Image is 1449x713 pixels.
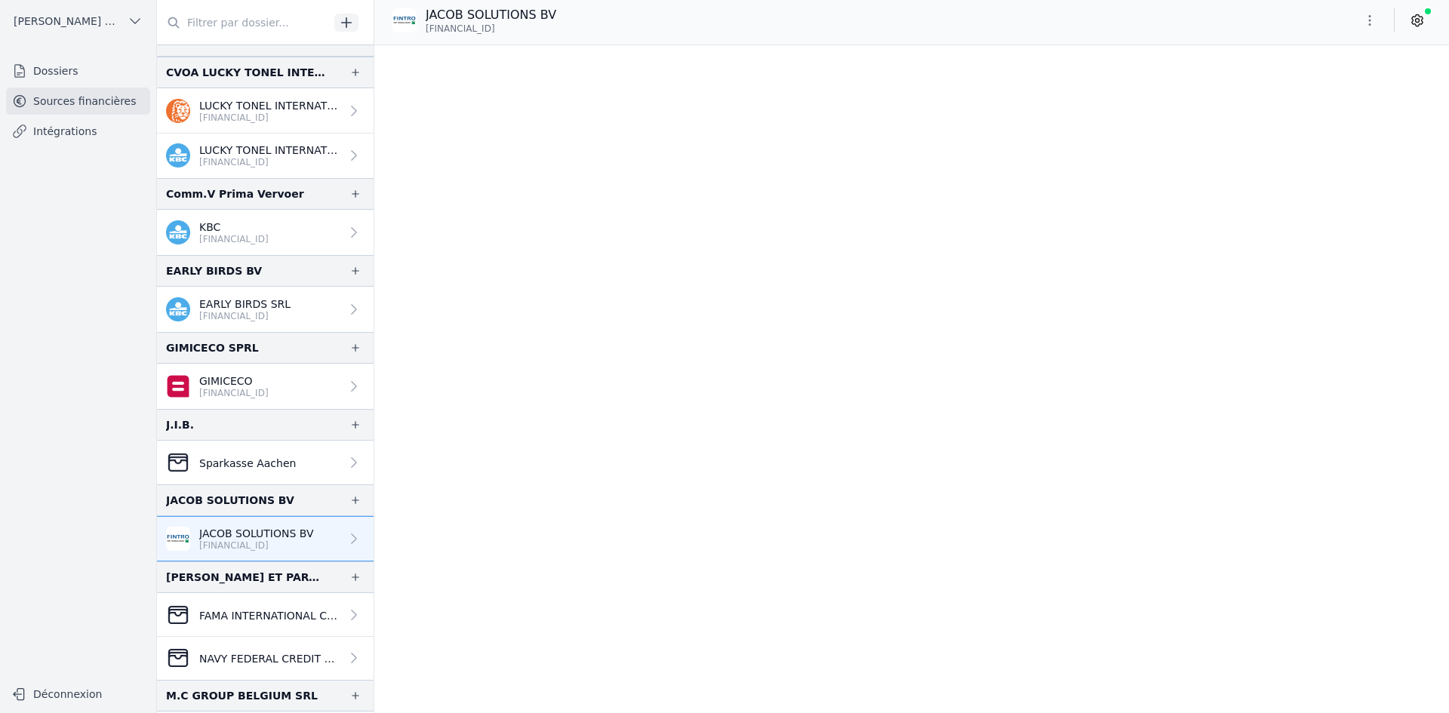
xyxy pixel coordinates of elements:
[157,593,374,637] a: FAMA INTERNATIONAL COMMUNICATIONS - JPMorgan Chase Bank (Account [FINANCIAL_ID])
[166,143,190,167] img: kbc.png
[166,646,190,670] img: CleanShot-202025-05-26-20at-2016.10.27-402x.png
[199,387,269,399] p: [FINANCIAL_ID]
[199,651,340,666] p: NAVY FEDERAL CREDIT UNION - FAMA COMMUNICAT LLC (Business Checking Account [FINANCIAL_ID])
[199,156,340,168] p: [FINANCIAL_ID]
[199,297,291,312] p: EARLY BIRDS SRL
[166,262,262,280] div: EARLY BIRDS BV
[157,637,374,680] a: NAVY FEDERAL CREDIT UNION - FAMA COMMUNICAT LLC (Business Checking Account [FINANCIAL_ID])
[6,9,150,33] button: [PERSON_NAME] ET PARTNERS SRL
[426,6,556,24] p: JACOB SOLUTIONS BV
[166,374,190,398] img: belfius.png
[166,339,259,357] div: GIMICECO SPRL
[166,603,190,627] img: CleanShot-202025-05-26-20at-2016.10.27-402x.png
[199,539,314,552] p: [FINANCIAL_ID]
[392,8,417,32] img: FINTRO_BE_BUSINESS_GEBABEBB.png
[14,14,122,29] span: [PERSON_NAME] ET PARTNERS SRL
[157,210,374,255] a: KBC [FINANCIAL_ID]
[157,9,329,36] input: Filtrer par dossier...
[199,526,314,541] p: JACOB SOLUTIONS BV
[166,491,294,509] div: JACOB SOLUTIONS BV
[166,220,190,244] img: kbc.png
[166,99,190,123] img: ing.png
[166,297,190,321] img: kbc.png
[166,687,318,705] div: M.C GROUP BELGIUM SRL
[199,112,340,124] p: [FINANCIAL_ID]
[166,568,325,586] div: [PERSON_NAME] ET PARTNERS SRL
[166,63,325,81] div: CVOA LUCKY TONEL INTERNATIONAL
[199,220,269,235] p: KBC
[6,682,150,706] button: Déconnexion
[157,364,374,409] a: GIMICECO [FINANCIAL_ID]
[199,456,296,471] p: Sparkasse Aachen
[199,608,340,623] p: FAMA INTERNATIONAL COMMUNICATIONS - JPMorgan Chase Bank (Account [FINANCIAL_ID])
[166,185,304,203] div: Comm.V Prima Vervoer
[157,516,374,561] a: JACOB SOLUTIONS BV [FINANCIAL_ID]
[199,98,340,113] p: LUCKY TONEL INTERNATIONAL SCRIS
[157,134,374,178] a: LUCKY TONEL INTERNATIONAL CVOA [FINANCIAL_ID]
[157,441,374,484] a: Sparkasse Aachen
[426,23,495,35] span: [FINANCIAL_ID]
[166,416,194,434] div: J.I.B.
[199,373,269,389] p: GIMICECO
[6,118,150,145] a: Intégrations
[157,88,374,134] a: LUCKY TONEL INTERNATIONAL SCRIS [FINANCIAL_ID]
[6,57,150,85] a: Dossiers
[166,450,190,475] img: CleanShot-202025-05-26-20at-2016.10.27-402x.png
[199,233,269,245] p: [FINANCIAL_ID]
[199,143,340,158] p: LUCKY TONEL INTERNATIONAL CVOA
[157,287,374,332] a: EARLY BIRDS SRL [FINANCIAL_ID]
[199,310,291,322] p: [FINANCIAL_ID]
[6,88,150,115] a: Sources financières
[166,527,190,551] img: FINTRO_BE_BUSINESS_GEBABEBB.png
